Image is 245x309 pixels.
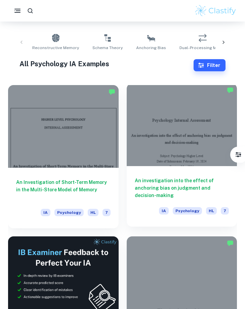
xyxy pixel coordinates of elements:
[194,4,237,17] img: Clastify logo
[88,209,98,216] span: HL
[92,45,123,51] span: Schema Theory
[8,85,119,228] a: An Investigation of Short-Term Memory in the Multi-Store Model of MemoryIAPsychologyHL7
[194,59,226,71] button: Filter
[232,148,245,161] button: Filter
[19,59,194,69] h1: All Psychology IA Examples
[16,179,111,201] h6: An Investigation of Short-Term Memory in the Multi-Store Model of Memory
[173,207,202,215] span: Psychology
[159,207,169,215] span: IA
[127,85,237,228] a: An investigation into the effect of anchoring bias on judgment and decision-makingIAPsychologyHL7
[206,207,217,215] span: HL
[41,209,50,216] span: IA
[136,45,166,51] span: Anchoring Bias
[32,45,79,51] span: Reconstructive Memory
[135,177,229,199] h6: An investigation into the effect of anchoring bias on judgment and decision-making
[54,209,84,216] span: Psychology
[179,45,226,51] span: Dual-Processing Model
[103,209,111,216] span: 7
[221,207,229,215] span: 7
[227,87,234,93] img: Marked
[109,88,115,95] img: Marked
[227,240,234,246] img: Marked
